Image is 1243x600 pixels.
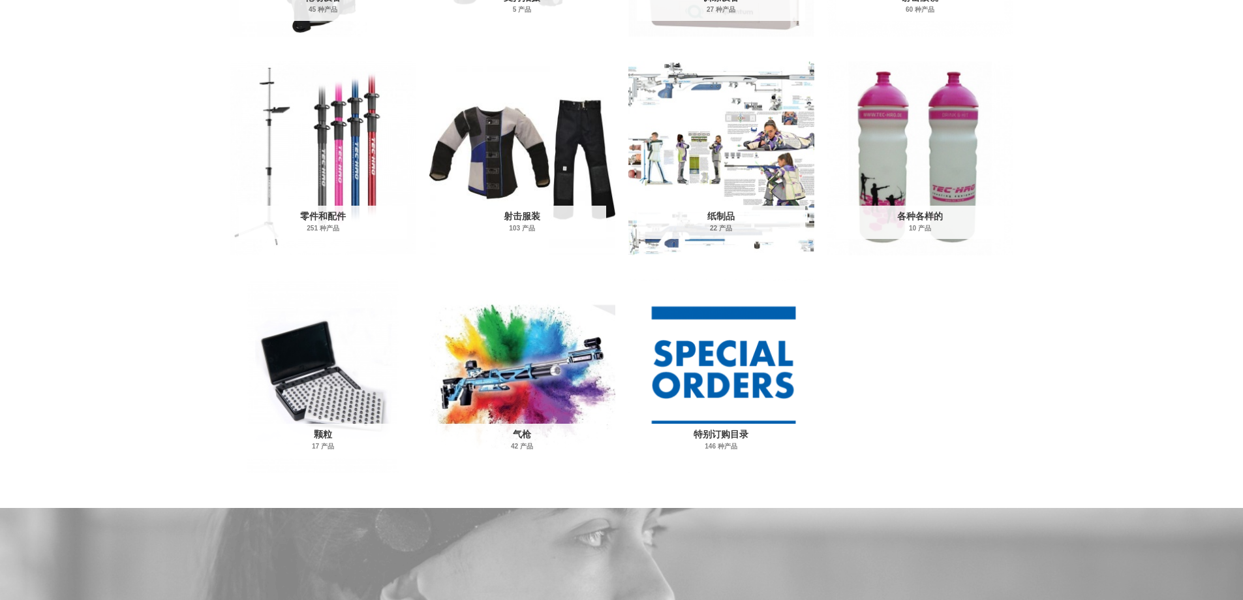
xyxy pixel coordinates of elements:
font: 146 种产品 [705,443,737,450]
img: 气枪 [429,279,615,473]
a: 访问产品类别气枪 [429,279,615,473]
font: 17 产品 [312,443,334,450]
a: 访问产品类别射击服装 [429,61,615,255]
img: 特别订购目录 [628,279,814,473]
font: 27 种产品 [707,6,735,13]
img: 零件和配件 [230,61,416,255]
font: 5 产品 [513,6,531,13]
img: 射击服装 [429,61,615,255]
font: 251 种产品 [307,225,339,232]
img: 颗粒 [230,279,416,473]
a: 访问产品类别零件和配件 [230,61,416,255]
a: 访问产品类别“颗粒” [230,279,416,473]
font: 射击服装 [504,212,540,221]
font: 45 种产品 [309,6,337,13]
font: 22 产品 [710,225,732,232]
font: 气枪 [513,430,531,439]
img: 纸制品 [628,61,814,255]
a: 访问产品类别杂项 [827,61,1013,255]
font: 特别订购目录 [694,430,748,439]
font: 103 产品 [509,225,535,232]
font: 各种各样的 [897,212,943,221]
font: 10 产品 [909,225,931,232]
a: 访问产品类别纸制品 [628,61,814,255]
font: 42 产品 [511,443,533,450]
font: 零件和配件 [300,212,346,221]
font: 纸制品 [707,212,735,221]
a: 访问产品类别特别订购目录 [628,279,814,473]
img: 各种各样的 [827,61,1013,255]
font: 60 种产品 [906,6,934,13]
font: 颗粒 [314,430,332,439]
